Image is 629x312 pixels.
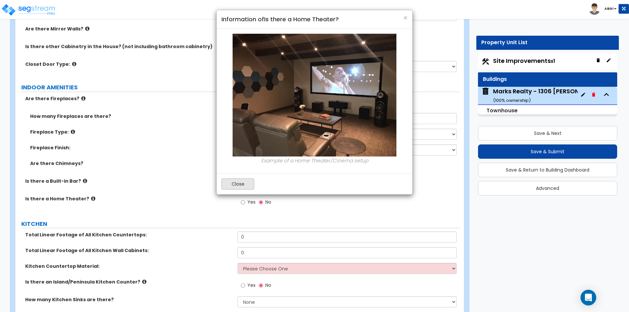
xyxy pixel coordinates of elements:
span: × [403,13,408,23]
i: Example of a Home Theater/Cinema setup [261,157,368,164]
button: Close [403,14,408,21]
button: Close [221,178,254,190]
div: Open Intercom Messenger [581,290,596,305]
h4: Information of Is there a Home Theater? [221,15,408,24]
img: home-theater.jpeg [233,34,396,156]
